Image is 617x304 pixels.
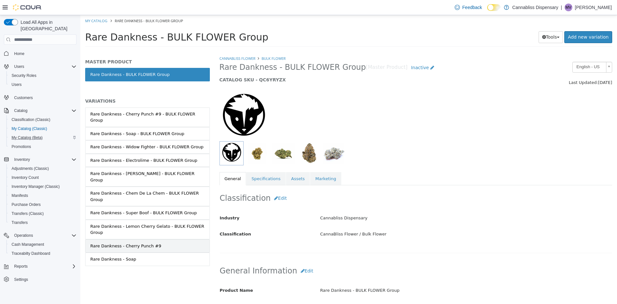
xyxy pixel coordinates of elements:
a: Traceabilty Dashboard [9,250,53,257]
a: Feedback [452,1,485,14]
p: | [561,4,562,11]
span: English - US [492,47,523,57]
a: Cash Management [9,241,47,248]
button: Transfers (Classic) [6,209,79,218]
a: Manifests [9,192,31,199]
a: Users [9,81,24,88]
span: Inventory [14,157,30,162]
span: Customers [14,95,33,100]
span: Reports [12,263,76,270]
button: Operations [1,231,79,240]
span: Rare Dankness - BULK FLOWER Group [5,16,188,28]
span: Inventory [12,156,76,163]
button: Inventory Count [6,173,79,182]
span: Security Roles [12,73,36,78]
a: Transfers [9,219,30,226]
a: Classification (Classic) [9,116,53,124]
button: Home [1,49,79,58]
button: Classification (Classic) [6,115,79,124]
a: Purchase Orders [9,201,43,208]
div: Rare Dankness - Super Boof - BULK FLOWER Group [10,195,117,201]
span: Users [12,63,76,70]
a: General [139,157,166,170]
span: Operations [14,233,33,238]
span: Inventory Count [12,175,39,180]
a: Home [12,50,27,58]
span: Feedback [462,4,482,11]
nav: Complex example [4,46,76,301]
a: My Catalog (Beta) [9,134,45,142]
span: Reports [14,264,28,269]
a: Security Roles [9,72,39,79]
a: Transfers (Classic) [9,210,46,217]
span: Users [14,64,24,69]
a: Rare Dankness - BULK FLOWER Group [5,53,130,66]
span: Transfers [12,220,28,225]
button: Adjustments (Classic) [6,164,79,173]
button: Settings [1,275,79,284]
button: Users [6,80,79,89]
a: Settings [12,276,31,283]
a: English - US [492,47,532,58]
span: Home [14,51,24,56]
span: Cash Management [9,241,76,248]
button: My Catalog (Classic) [6,124,79,133]
p: Cannabliss Dispensary [512,4,558,11]
span: Load All Apps in [GEOGRAPHIC_DATA] [18,19,76,32]
button: Inventory [12,156,32,163]
span: Traceabilty Dashboard [12,251,50,256]
span: Last Updated: [488,65,518,70]
span: Transfers [9,219,76,226]
div: CannaBliss Flower / Bulk Flower [235,214,536,225]
span: Home [12,49,76,57]
div: Rare Dankness - Chem De La Chem - BULK FLOWER Group [10,175,124,188]
span: Adjustments (Classic) [9,165,76,172]
a: My Catalog [5,3,27,8]
span: Purchase Orders [9,201,76,208]
div: Rare Dankness - Soap - BULK FLOWER Group [10,115,104,122]
a: CannaBliss Flower [139,41,175,46]
span: My Catalog (Beta) [9,134,76,142]
span: Transfers (Classic) [12,211,44,216]
div: Rare Dankness - Lemon Cherry Gelato - BULK FLOWER Group [10,208,124,221]
span: Inventory Count [9,174,76,181]
span: Customers [12,94,76,102]
a: Bulk Flower [181,41,205,46]
img: 150 [139,78,187,126]
button: Catalog [12,107,30,115]
span: Operations [12,232,76,239]
span: Security Roles [9,72,76,79]
button: Promotions [6,142,79,151]
span: Rare Dankness - BULK FLOWER Group [34,3,103,8]
span: My Catalog (Beta) [12,135,43,140]
button: Inventory Manager (Classic) [6,182,79,191]
button: Cash Management [6,240,79,249]
button: Reports [1,262,79,271]
a: Add new variation [484,16,532,28]
span: Adjustments (Classic) [12,166,49,171]
button: Purchase Orders [6,200,79,209]
a: Specifications [166,157,205,170]
span: Transfers (Classic) [9,210,76,217]
span: Catalog [12,107,76,115]
p: [PERSON_NAME] [575,4,612,11]
span: Cash Management [12,242,44,247]
span: Catalog [14,108,27,113]
button: Operations [12,232,36,239]
span: Classification (Classic) [12,117,50,122]
div: Rare Dankness - Electrolime - BULK FLOWER Group [10,142,117,149]
div: Rare Dankness - BULK FLOWER Group [235,270,536,281]
div: < empty > [235,286,536,297]
span: Users [12,82,22,87]
button: Catalog [1,106,79,115]
img: Cova [13,4,42,11]
span: Classification [139,216,171,221]
span: Inventory Manager (Classic) [12,184,60,189]
button: Users [1,62,79,71]
h5: CATALOG SKU - QC6YRYZX [139,62,431,68]
h2: General Information [139,250,532,262]
span: Users [9,81,76,88]
span: Promotions [9,143,76,151]
a: Promotions [9,143,34,151]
